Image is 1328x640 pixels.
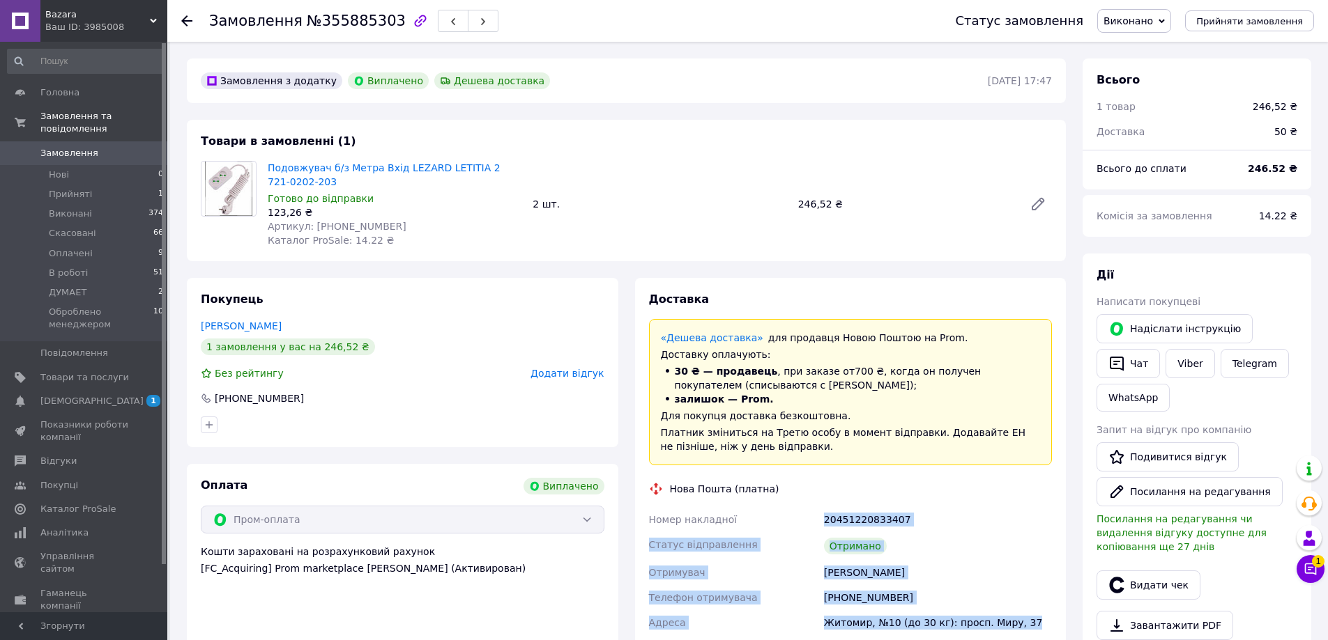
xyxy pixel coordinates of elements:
a: Viber [1166,349,1214,378]
div: Повернутися назад [181,14,192,28]
div: 246,52 ₴ [793,194,1018,214]
span: Гаманець компанії [40,587,129,612]
span: Дії [1097,268,1114,281]
a: Редагувати [1024,190,1052,218]
span: В роботі [49,267,88,279]
button: Чат [1097,349,1160,378]
span: Адреса [649,617,686,628]
span: Покупці [40,479,78,492]
span: Отримувач [649,567,705,578]
span: 2 [158,286,163,299]
span: №355885303 [307,13,406,29]
span: Повідомлення [40,347,108,359]
span: Готово до відправки [268,193,374,204]
span: Каталог ProSale [40,503,116,515]
span: Нові [49,169,69,181]
div: 20451220833407 [821,507,1055,532]
button: Прийняти замовлення [1185,10,1314,31]
div: Кошти зараховані на розрахунковий рахунок [201,545,604,575]
div: для продавця Новою Поштою на Prom. [661,331,1041,345]
span: Покупець [201,292,264,306]
span: Номер накладної [649,514,738,525]
span: Всього [1097,73,1140,86]
span: 0 [158,169,163,181]
a: WhatsApp [1097,384,1170,412]
div: 123,26 ₴ [268,205,521,219]
b: 246.52 ₴ [1248,163,1297,174]
span: Прийняти замовлення [1196,16,1303,26]
div: Виплачено [524,478,604,494]
span: 30 ₴ — продавець [675,366,778,377]
div: Ваш ID: 3985008 [45,21,167,33]
span: 14.22 ₴ [1259,210,1297,221]
span: [DEMOGRAPHIC_DATA] [40,395,144,407]
img: Подовжувач б/з Метра Вхід LEZARD LETITIA 2 721-0202-203 [205,162,252,216]
div: Дешева доставка [434,72,550,89]
div: [PHONE_NUMBER] [821,585,1055,610]
div: Нова Пошта (платна) [666,482,783,496]
span: Товари в замовленні (1) [201,134,356,148]
span: 1 [1312,555,1325,568]
span: Написати покупцеві [1097,296,1200,307]
a: Подивитися відгук [1097,442,1239,471]
span: Доставка [649,292,710,306]
span: Оброблено менеджером [49,306,153,331]
span: Головна [40,86,79,99]
span: 51 [153,267,163,279]
button: Чат з покупцем1 [1297,555,1325,583]
div: 50 ₴ [1266,116,1306,147]
span: Відгуки [40,455,77,467]
button: Видати чек [1097,570,1200,600]
span: Посилання на редагування чи видалення відгуку доступне для копіювання ще 27 днів [1097,513,1267,552]
li: , при заказе от 700 ₴ , когда он получен покупателем (списываются с [PERSON_NAME]); [661,364,1041,392]
div: 246,52 ₴ [1253,100,1297,114]
input: Пошук [7,49,165,74]
span: Статус відправлення [649,539,758,550]
span: ДУМАЕТ [49,286,86,299]
span: 66 [153,227,163,240]
button: Надіслати інструкцію [1097,314,1253,343]
span: залишок — Prom. [675,393,774,405]
span: Показники роботи компанії [40,419,129,444]
a: «Дешева доставка» [661,332,763,343]
span: Управління сайтом [40,550,129,575]
div: [PERSON_NAME] [821,560,1055,585]
div: [PHONE_NUMBER] [213,391,305,405]
span: Всього до сплати [1097,163,1186,174]
span: Замовлення [40,147,98,159]
div: 1 замовлення у вас на 246,52 ₴ [201,338,375,355]
span: Замовлення [209,13,303,29]
a: Подовжувач б/з Метра Вхід LEZARD LETITIA 2 721-0202-203 [268,162,501,187]
span: Замовлення та повідомлення [40,110,167,135]
span: 1 [146,395,160,407]
span: Оплачені [49,247,93,260]
span: 9 [158,247,163,260]
span: Запит на відгук про компанію [1097,424,1251,435]
a: [PERSON_NAME] [201,320,282,331]
span: Виконані [49,208,92,220]
span: Bazara [45,8,150,21]
span: Скасовані [49,227,96,240]
span: Аналітика [40,526,89,539]
span: 1 [158,188,163,201]
span: Комісія за замовлення [1097,210,1212,221]
span: Оплата [201,478,247,492]
span: Виконано [1104,15,1153,26]
span: Артикул: [PHONE_NUMBER] [268,221,406,232]
div: [FC_Acquiring] Prom marketplace [PERSON_NAME] (Активирован) [201,561,604,575]
span: Доставка [1097,126,1145,137]
a: Telegram [1221,349,1289,378]
span: Прийняті [49,188,92,201]
span: Товари та послуги [40,371,129,384]
span: 1 товар [1097,101,1136,112]
div: Замовлення з додатку [201,72,342,89]
span: 374 [148,208,163,220]
div: Платник зміниться на Третю особу в момент відправки. Додавайте ЕН не пізніше, ніж у день відправки. [661,426,1041,453]
div: Житомир, №10 (до 30 кг): просп. Миру, 37 [821,610,1055,635]
span: Телефон отримувача [649,592,758,603]
div: Статус замовлення [955,14,1083,28]
a: Завантажити PDF [1097,611,1233,640]
span: Додати відгук [531,368,604,379]
div: Отримано [824,538,887,554]
div: 2 шт. [527,194,792,214]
